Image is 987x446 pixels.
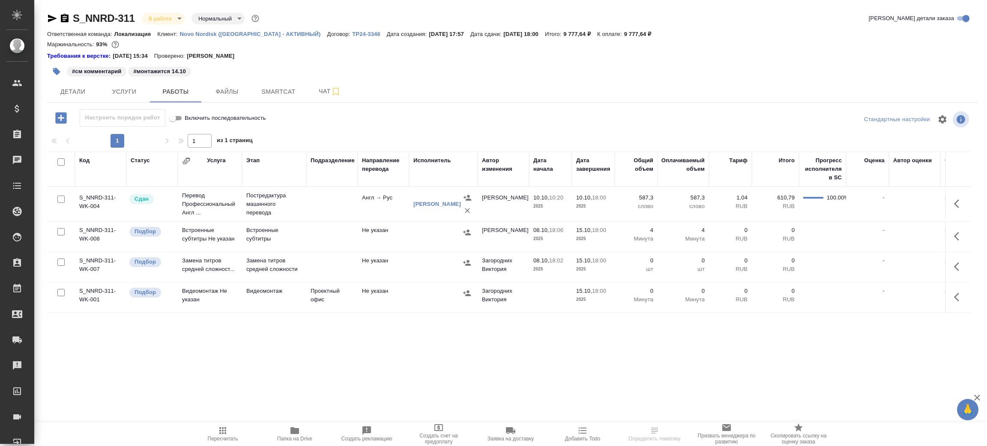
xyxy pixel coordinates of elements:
[178,252,242,282] td: Замена титров средней сложност...
[779,156,795,165] div: Итого
[576,265,610,274] p: 2025
[135,258,156,266] p: Подбор
[72,67,121,76] p: #см комментарий
[47,13,57,24] button: Скопировать ссылку для ЯМессенджера
[309,86,350,97] span: Чат
[75,282,126,312] td: S_NNRD-311-WK-001
[75,252,126,282] td: S_NNRD-311-WK-007
[533,202,568,211] p: 2025
[713,265,748,274] p: RUB
[246,156,260,165] div: Этап
[49,109,73,127] button: Добавить работу
[206,86,248,97] span: Файлы
[135,288,156,297] p: Подбор
[352,31,387,37] p: ТР24-3346
[258,86,299,97] span: Smartcat
[893,156,932,165] div: Автор оценки
[661,156,705,173] div: Оплачиваемый объем
[713,193,748,202] p: 1,04
[545,31,563,37] p: Итого:
[478,282,529,312] td: Загородних Виктория
[129,256,173,268] div: Можно подбирать исполнителей
[729,156,748,165] div: Тариф
[131,156,150,165] div: Статус
[461,204,474,217] button: Удалить
[619,295,653,304] p: Минута
[461,226,473,239] button: Назначить
[73,12,135,24] a: S_NNRD-311
[246,226,302,243] p: Встроенные субтитры
[619,256,653,265] p: 0
[191,13,245,24] div: В работе
[157,31,179,37] p: Клиент:
[246,191,302,217] p: Постредактура машинного перевода
[713,295,748,304] p: RUB
[662,226,705,235] p: 4
[713,256,748,265] p: 0
[945,156,964,165] div: Файлы
[533,194,549,201] p: 10.10,
[756,226,795,235] p: 0
[129,193,173,205] div: Менеджер проверил работу исполнителя, передает ее на следующий этап
[576,288,592,294] p: 15.10,
[713,202,748,211] p: RUB
[327,31,353,37] p: Договор:
[662,193,705,202] p: 587,3
[869,14,954,23] span: [PERSON_NAME] детали заказа
[75,222,126,252] td: S_NNRD-311-WK-008
[196,15,234,22] button: Нормальный
[47,52,113,60] div: Нажми, чтобы открыть папку с инструкцией
[358,252,409,282] td: Не указан
[756,202,795,211] p: RUB
[576,235,610,243] p: 2025
[429,31,470,37] p: [DATE] 17:57
[756,235,795,243] p: RUB
[461,287,473,300] button: Назначить
[187,52,241,60] p: [PERSON_NAME]
[47,41,96,48] p: Маржинальность:
[352,30,387,37] a: ТР24-3346
[576,194,592,201] p: 10.10,
[478,189,529,219] td: [PERSON_NAME]
[756,287,795,295] p: 0
[883,288,885,294] a: -
[549,227,563,233] p: 18:06
[883,257,885,264] a: -
[110,39,121,50] button: 610.79 RUB;
[949,193,969,214] button: Здесь прячутся важные кнопки
[142,13,185,24] div: В работе
[662,256,705,265] p: 0
[576,295,610,304] p: 2025
[52,86,93,97] span: Детали
[756,265,795,274] p: RUB
[461,191,474,204] button: Назначить
[619,226,653,235] p: 4
[549,257,563,264] p: 18:02
[803,156,842,182] div: Прогресс исполнителя в SC
[949,226,969,247] button: Здесь прячутся важные кнопки
[862,113,932,126] div: split button
[60,13,70,24] button: Скопировать ссылку
[932,109,953,130] span: Настроить таблицу
[713,226,748,235] p: 0
[135,227,156,236] p: Подбор
[331,86,341,97] svg: Подписаться
[75,189,126,219] td: S_NNRD-311-WK-004
[563,31,597,37] p: 9 777,64 ₽
[624,31,658,37] p: 9 777,64 ₽
[619,287,653,295] p: 0
[957,399,978,420] button: 🙏
[756,256,795,265] p: 0
[413,201,461,207] a: [PERSON_NAME]
[619,235,653,243] p: Минута
[96,41,109,48] p: 93%
[47,31,114,37] p: Ответственная команда:
[146,15,174,22] button: В работе
[246,287,302,295] p: Видеомонтаж
[185,114,266,122] span: Включить последовательность
[362,156,405,173] div: Направление перевода
[662,287,705,295] p: 0
[883,227,885,233] a: -
[387,31,429,37] p: Дата создания:
[306,282,358,312] td: Проектный офис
